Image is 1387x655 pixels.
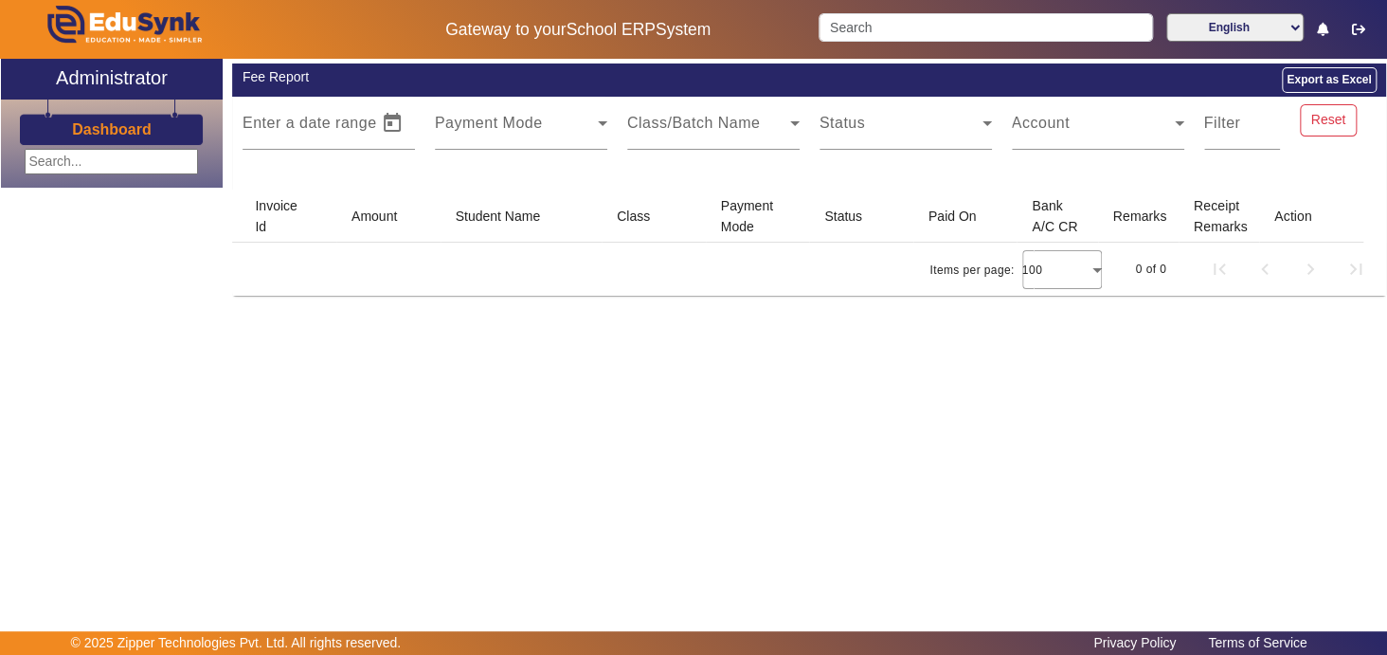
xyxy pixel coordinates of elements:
h5: Gateway to your System [357,20,799,40]
div: Student Name [456,206,558,227]
span: School ERP [567,20,656,39]
div: Status [824,206,862,227]
div: Fee Report [243,67,800,87]
input: Search... [25,149,198,174]
mat-label: Enter a date range [243,115,377,131]
h3: Dashboard [72,120,152,138]
div: Invoice Id [255,195,305,237]
div: Student Name [456,206,541,227]
mat-label: Status [820,115,865,131]
div: Paid On [928,206,994,227]
div: Amount [351,206,414,227]
div: Payment Mode [721,195,795,237]
div: Items per page: [929,261,1014,280]
button: Previous page [1242,246,1288,292]
h2: Administrator [56,66,168,89]
a: Terms of Service [1198,630,1316,655]
div: Status [824,206,879,227]
button: Open calendar [369,100,415,146]
button: Reset [1300,104,1357,136]
mat-header-cell: Remarks [1098,190,1179,243]
div: Amount [351,206,397,227]
mat-header-cell: Action [1259,190,1363,243]
a: Administrator [1,59,223,100]
div: Paid On [928,206,977,227]
button: Export as Excel [1282,67,1376,93]
div: Class [617,206,650,227]
a: Privacy Policy [1084,630,1185,655]
button: Next page [1288,246,1333,292]
input: Start Date [243,119,298,142]
mat-label: Class/Batch Name [627,115,761,131]
div: Payment Mode [721,195,781,237]
mat-label: Account [1012,115,1070,131]
input: Search [819,13,1152,42]
mat-label: Filter [1204,115,1241,131]
mat-header-cell: Receipt Remarks [1179,190,1259,243]
button: First page [1197,246,1242,292]
mat-label: Payment Mode [435,115,543,131]
button: Last page [1333,246,1378,292]
mat-header-cell: Bank A/C CR [1017,190,1097,243]
div: Class [617,206,667,227]
p: © 2025 Zipper Technologies Pvt. Ltd. All rights reserved. [71,633,402,653]
input: End Date [315,119,366,142]
a: Dashboard [71,119,153,139]
div: Invoice Id [255,195,321,237]
div: 0 of 0 [1136,260,1166,279]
